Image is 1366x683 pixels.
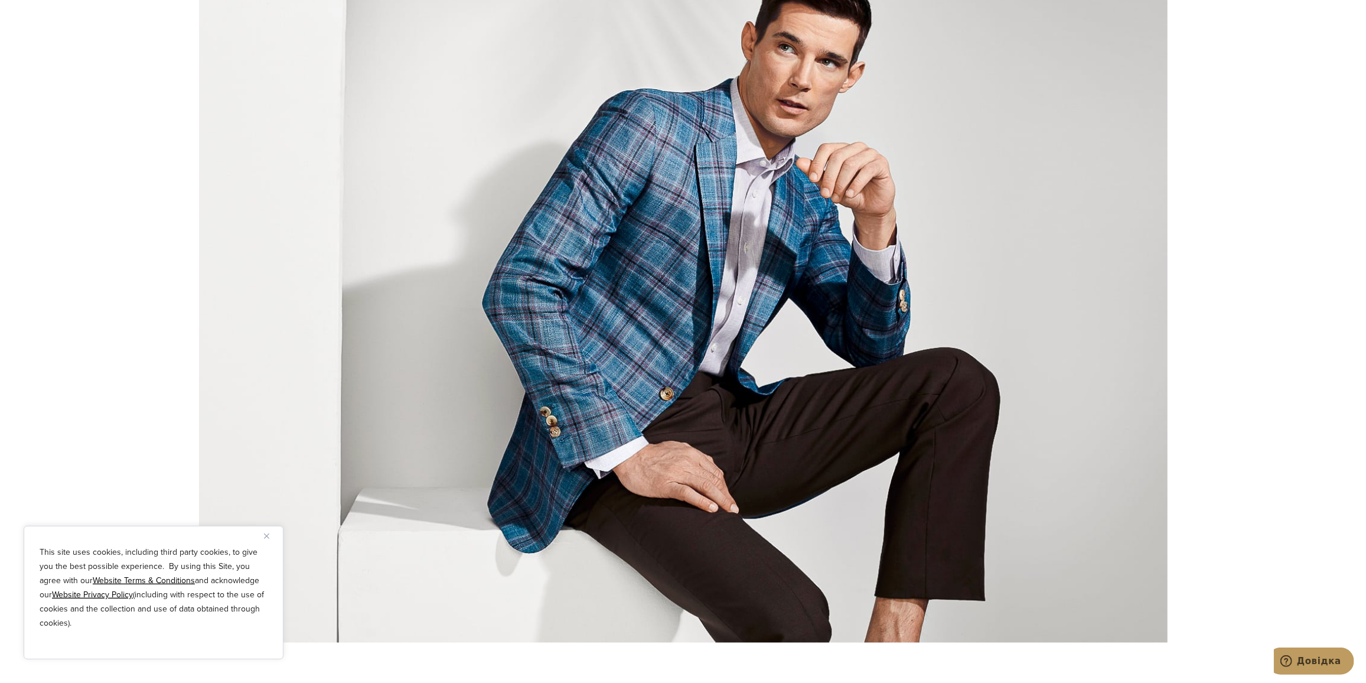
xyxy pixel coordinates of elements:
p: This site uses cookies, including third party cookies, to give you the best possible experience. ... [40,545,268,630]
img: Close [264,534,269,539]
a: Website Terms & Conditions [93,574,195,587]
iframe: Відкрити віджет, в якому ви зможете звернутися до одного з наших агентів [1274,648,1354,677]
a: Website Privacy Policy [52,588,133,601]
button: Close [264,529,278,543]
